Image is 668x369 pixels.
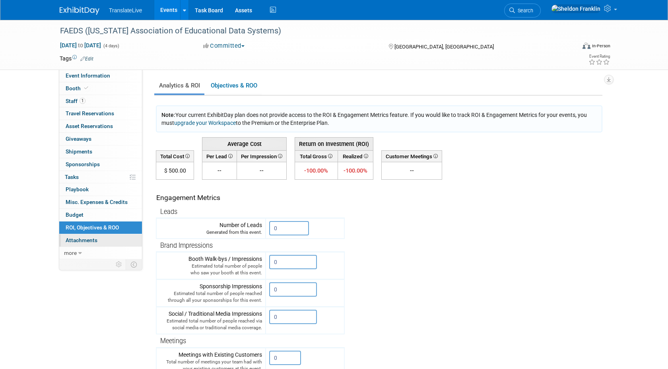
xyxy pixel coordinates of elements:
[80,56,93,62] a: Edit
[112,259,126,270] td: Personalize Event Tab Strip
[202,150,237,162] th: Per Lead
[59,158,142,171] a: Sponsorships
[160,337,186,345] span: Meetings
[160,263,262,276] div: Estimated total number of people who saw your booth at this event.
[59,95,142,107] a: Staff1
[295,150,338,162] th: Total Gross
[59,133,142,145] a: Giveaways
[160,221,262,236] div: Number of Leads
[344,167,367,174] span: -100.00%
[66,161,100,167] span: Sponsorships
[59,82,142,95] a: Booth
[77,42,84,49] span: to
[126,259,142,270] td: Toggle Event Tabs
[60,54,93,62] td: Tags
[59,247,142,259] a: more
[551,4,601,13] img: Sheldon Franklin
[160,282,262,304] div: Sponsorship Impressions
[66,136,91,142] span: Giveaways
[66,237,97,243] span: Attachments
[66,224,119,231] span: ROI, Objectives & ROO
[59,183,142,196] a: Playbook
[304,167,328,174] span: -100.00%
[65,174,79,180] span: Tasks
[60,7,99,15] img: ExhibitDay
[109,7,142,14] span: TranslateLive
[66,98,85,104] span: Staff
[295,137,373,150] th: Return on Investment (ROI)
[103,43,119,49] span: (4 days)
[161,112,587,126] span: Your current ExhibitDay plan does not provide access to the ROI & Engagement Metrics feature. If ...
[385,167,439,175] div: --
[59,146,142,158] a: Shipments
[504,4,541,17] a: Search
[160,318,262,331] div: Estimated total number of people reached via social media or traditional media coverage.
[80,98,85,104] span: 1
[160,255,262,276] div: Booth Walk-bys / Impressions
[160,242,213,249] span: Brand Impressions
[260,167,264,174] span: --
[59,171,142,183] a: Tasks
[154,78,204,93] a: Analytics & ROI
[338,150,373,162] th: Realized
[66,123,113,129] span: Asset Reservations
[66,85,90,91] span: Booth
[60,42,101,49] span: [DATE] [DATE]
[66,72,110,79] span: Event Information
[66,148,92,155] span: Shipments
[160,290,262,304] div: Estimated total number of people reached through all your sponsorships for this event.
[528,41,610,53] div: Event Format
[200,42,248,50] button: Committed
[161,112,175,118] span: Note:
[160,310,262,331] div: Social / Traditional Media Impressions
[156,150,194,162] th: Total Cost
[583,43,590,49] img: Format-Inperson.png
[84,86,88,90] i: Booth reservation complete
[156,162,194,180] td: $ 500.00
[59,209,142,221] a: Budget
[59,221,142,234] a: ROI, Objectives & ROO
[66,110,114,117] span: Travel Reservations
[592,43,610,49] div: In-Person
[202,137,287,150] th: Average Cost
[156,193,341,203] div: Engagement Metrics
[66,186,89,192] span: Playbook
[206,78,262,93] a: Objectives & ROO
[237,150,287,162] th: Per Impression
[59,70,142,82] a: Event Information
[588,54,610,58] div: Event Rating
[160,229,262,236] div: Generated from this event.
[382,150,442,162] th: Customer Meetings
[59,234,142,247] a: Attachments
[515,8,533,14] span: Search
[59,196,142,208] a: Misc. Expenses & Credits
[174,120,236,126] a: upgrade your Workspace
[160,208,177,216] span: Leads
[59,107,142,120] a: Travel Reservations
[57,24,563,38] div: FAEDS ([US_STATE] Association of Educational Data Systems)
[64,250,77,256] span: more
[66,199,128,205] span: Misc. Expenses & Credits
[394,44,494,50] span: [GEOGRAPHIC_DATA], [GEOGRAPHIC_DATA]
[59,120,142,132] a: Asset Reservations
[217,167,221,174] span: --
[66,212,83,218] span: Budget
